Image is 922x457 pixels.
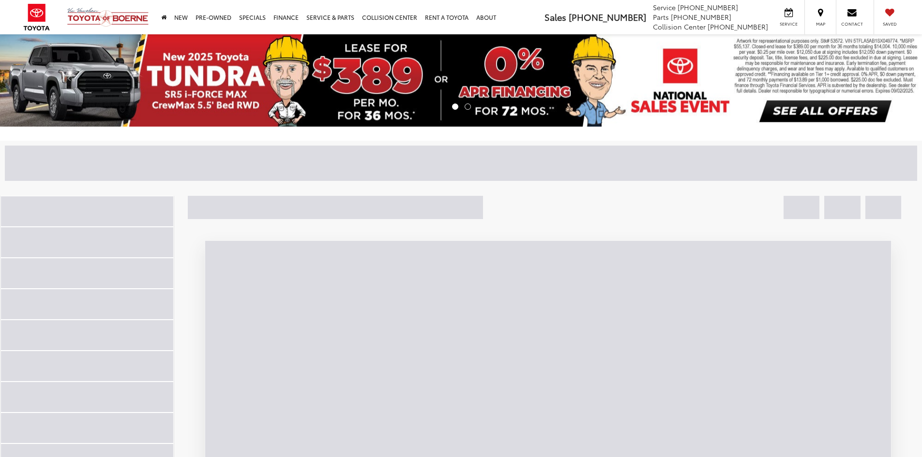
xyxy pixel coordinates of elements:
span: [PHONE_NUMBER] [569,11,646,23]
span: Service [778,21,800,27]
span: Contact [841,21,863,27]
span: Sales [544,11,566,23]
span: [PHONE_NUMBER] [708,22,768,31]
span: Collision Center [653,22,706,31]
span: [PHONE_NUMBER] [671,12,731,22]
span: Service [653,2,676,12]
span: Parts [653,12,669,22]
span: Map [810,21,831,27]
img: Vic Vaughan Toyota of Boerne [67,7,149,27]
span: Saved [879,21,900,27]
span: [PHONE_NUMBER] [678,2,738,12]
